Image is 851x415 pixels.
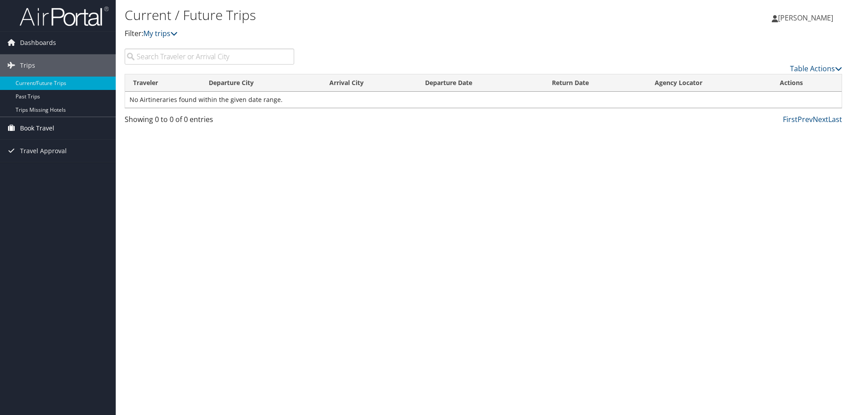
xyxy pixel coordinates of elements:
th: Return Date: activate to sort column ascending [544,74,647,92]
th: Departure City: activate to sort column ascending [201,74,321,92]
a: Prev [798,114,813,124]
a: First [783,114,798,124]
th: Departure Date: activate to sort column descending [417,74,543,92]
th: Agency Locator: activate to sort column ascending [647,74,772,92]
th: Actions [772,74,842,92]
th: Traveler: activate to sort column ascending [125,74,201,92]
p: Filter: [125,28,603,40]
span: Dashboards [20,32,56,54]
span: Book Travel [20,117,54,139]
div: Showing 0 to 0 of 0 entries [125,114,294,129]
span: [PERSON_NAME] [778,13,833,23]
span: Trips [20,54,35,77]
a: My trips [143,28,178,38]
a: [PERSON_NAME] [772,4,842,31]
span: Travel Approval [20,140,67,162]
a: Next [813,114,828,124]
a: Table Actions [790,64,842,73]
th: Arrival City: activate to sort column ascending [321,74,417,92]
td: No Airtineraries found within the given date range. [125,92,842,108]
input: Search Traveler or Arrival City [125,49,294,65]
a: Last [828,114,842,124]
img: airportal-logo.png [20,6,109,27]
h1: Current / Future Trips [125,6,603,24]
